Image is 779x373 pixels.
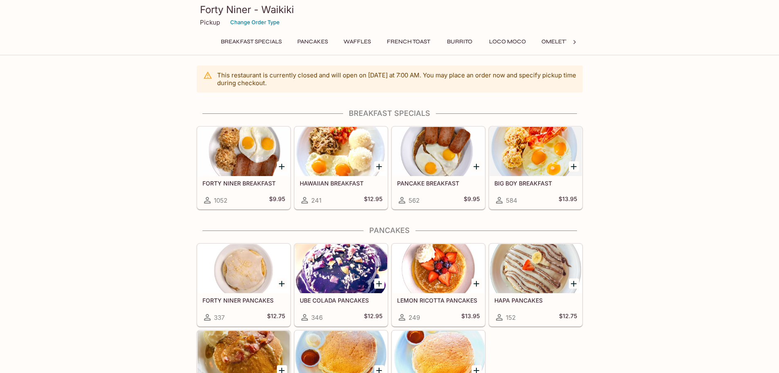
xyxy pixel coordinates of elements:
div: UBE COLADA PANCAKES [295,244,387,293]
button: Add FORTY NINER PANCAKES [277,278,287,289]
h5: LEMON RICOTTA PANCAKES [397,297,480,304]
p: Pickup [200,18,220,26]
h4: Breakfast Specials [197,109,583,118]
a: LEMON RICOTTA PANCAKES249$13.95 [392,244,485,326]
a: HAWAIIAN BREAKFAST241$12.95 [294,127,388,209]
button: Add PANCAKE BREAKFAST [471,161,482,172]
button: Add FORTY NINER BREAKFAST [277,161,287,172]
a: FORTY NINER PANCAKES337$12.75 [197,244,290,326]
h5: $12.75 [559,312,577,322]
button: Omelettes [537,36,580,47]
a: HAPA PANCAKES152$12.75 [489,244,582,326]
div: BIG BOY BREAKFAST [489,127,582,176]
span: 346 [311,314,323,321]
button: Loco Moco [485,36,530,47]
button: Add HAWAIIAN BREAKFAST [374,161,384,172]
h5: FORTY NINER BREAKFAST [202,180,285,187]
h3: Forty Niner - Waikiki [200,3,579,16]
button: Add UBE COLADA PANCAKES [374,278,384,289]
button: Pancakes [293,36,332,47]
a: PANCAKE BREAKFAST562$9.95 [392,127,485,209]
span: 152 [506,314,516,321]
button: Burrito [441,36,478,47]
div: LEMON RICOTTA PANCAKES [392,244,485,293]
div: HAPA PANCAKES [489,244,582,293]
button: Change Order Type [227,16,283,29]
h5: $12.75 [267,312,285,322]
h5: $12.95 [364,312,382,322]
button: Add LEMON RICOTTA PANCAKES [471,278,482,289]
h5: $9.95 [464,195,480,205]
h5: BIG BOY BREAKFAST [494,180,577,187]
h5: HAPA PANCAKES [494,297,577,304]
h5: $9.95 [269,195,285,205]
p: This restaurant is currently closed and will open on [DATE] at 7:00 AM . You may place an order n... [217,71,576,87]
a: UBE COLADA PANCAKES346$12.95 [294,244,388,326]
h5: HAWAIIAN BREAKFAST [300,180,382,187]
h5: $13.95 [461,312,480,322]
button: Breakfast Specials [216,36,286,47]
span: 584 [506,197,517,204]
a: FORTY NINER BREAKFAST1052$9.95 [197,127,290,209]
h5: $12.95 [364,195,382,205]
h5: PANCAKE BREAKFAST [397,180,480,187]
span: 249 [409,314,420,321]
a: BIG BOY BREAKFAST584$13.95 [489,127,582,209]
div: PANCAKE BREAKFAST [392,127,485,176]
button: Waffles [339,36,376,47]
button: Add BIG BOY BREAKFAST [569,161,579,172]
div: FORTY NINER BREAKFAST [198,127,290,176]
span: 241 [311,197,321,204]
button: Add HAPA PANCAKES [569,278,579,289]
h5: UBE COLADA PANCAKES [300,297,382,304]
h5: $13.95 [559,195,577,205]
div: FORTY NINER PANCAKES [198,244,290,293]
span: 337 [214,314,224,321]
h5: FORTY NINER PANCAKES [202,297,285,304]
div: HAWAIIAN BREAKFAST [295,127,387,176]
span: 562 [409,197,420,204]
button: French Toast [382,36,435,47]
h4: Pancakes [197,226,583,235]
span: 1052 [214,197,227,204]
